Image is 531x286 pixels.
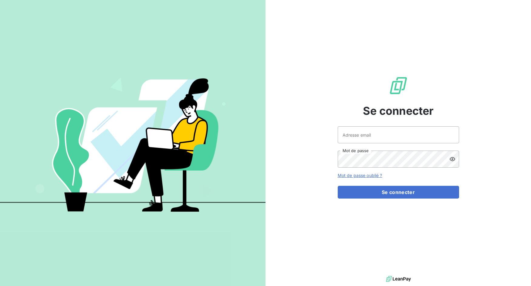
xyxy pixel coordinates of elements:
[338,186,459,199] button: Se connecter
[338,173,382,178] a: Mot de passe oublié ?
[386,274,411,284] img: logo
[363,103,434,119] span: Se connecter
[338,126,459,143] input: placeholder
[389,76,408,95] img: Logo LeanPay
